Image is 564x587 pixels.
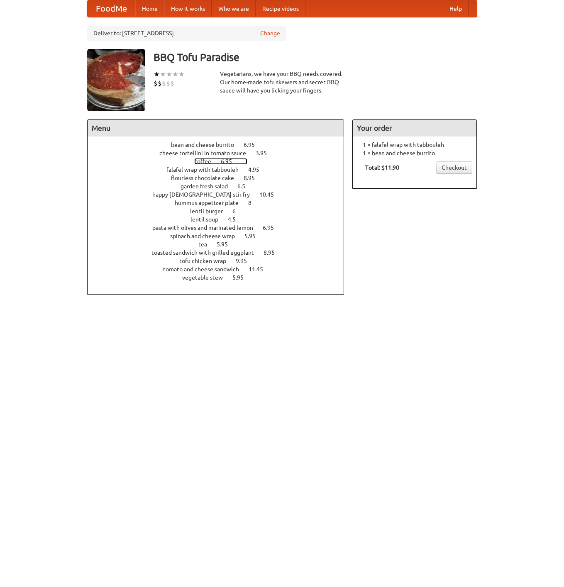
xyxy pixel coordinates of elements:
[154,70,160,79] li: ★
[365,164,399,171] b: Total: $11.90
[353,120,476,136] h4: Your order
[164,0,212,17] a: How it works
[217,241,236,248] span: 5.95
[159,150,254,156] span: cheese tortellini in tomato sauce
[190,216,251,223] a: lentil soup 4.5
[248,200,260,206] span: 8
[256,0,305,17] a: Recipe videos
[152,224,289,231] a: pasta with olives and marinated lemon 6.95
[152,191,289,198] a: happy [DEMOGRAPHIC_DATA] stir fry 10.45
[158,79,162,88] li: $
[166,79,170,88] li: $
[259,191,282,198] span: 10.45
[182,274,259,281] a: vegetable stew 5.95
[163,266,247,273] span: tomato and cheese sandwich
[256,150,275,156] span: 3.95
[171,175,270,181] a: flourless chocolate cake 8.95
[171,141,270,148] a: bean and cheese burrito 6.95
[190,208,251,214] a: lentil burger 6
[263,224,282,231] span: 6.95
[260,29,280,37] a: Change
[166,166,275,173] a: falafel wrap with tabbouleh 4.95
[170,233,271,239] a: spinach and cheese wrap 5.95
[178,70,185,79] li: ★
[151,249,262,256] span: toasted sandwich with grilled eggplant
[154,49,477,66] h3: BBQ Tofu Paradise
[190,208,231,214] span: lentil burger
[244,175,263,181] span: 8.95
[88,0,135,17] a: FoodMe
[170,79,174,88] li: $
[249,266,271,273] span: 11.45
[198,241,243,248] a: tea 5.95
[248,166,268,173] span: 4.95
[135,0,164,17] a: Home
[152,191,258,198] span: happy [DEMOGRAPHIC_DATA] stir fry
[181,183,261,190] a: garden fresh salad 6.5
[221,158,240,165] span: 6.95
[151,249,290,256] a: toasted sandwich with grilled eggplant 8.95
[175,200,247,206] span: hummus appetizer plate
[181,183,236,190] span: garden fresh salad
[443,0,469,17] a: Help
[88,120,344,136] h4: Menu
[436,161,472,174] a: Checkout
[232,208,244,214] span: 6
[190,216,227,223] span: lentil soup
[244,233,264,239] span: 5.95
[236,258,255,264] span: 9.95
[237,183,254,190] span: 6.5
[160,70,166,79] li: ★
[212,0,256,17] a: Who we are
[244,141,263,148] span: 6.95
[194,158,247,165] a: coffee 6.95
[162,79,166,88] li: $
[228,216,244,223] span: 4.5
[232,274,252,281] span: 5.95
[154,79,158,88] li: $
[182,274,231,281] span: vegetable stew
[166,166,247,173] span: falafel wrap with tabbouleh
[171,175,242,181] span: flourless chocolate cake
[264,249,283,256] span: 8.95
[152,224,261,231] span: pasta with olives and marinated lemon
[87,26,286,41] div: Deliver to: [STREET_ADDRESS]
[357,149,472,157] li: 1 × bean and cheese burrito
[172,70,178,79] li: ★
[194,158,220,165] span: coffee
[179,258,262,264] a: tofu chicken wrap 9.95
[175,200,267,206] a: hummus appetizer plate 8
[163,266,278,273] a: tomato and cheese sandwich 11.45
[166,70,172,79] li: ★
[170,233,243,239] span: spinach and cheese wrap
[87,49,145,111] img: angular.jpg
[198,241,215,248] span: tea
[179,258,234,264] span: tofu chicken wrap
[220,70,344,95] div: Vegetarians, we have your BBQ needs covered. Our home-made tofu skewers and secret BBQ sauce will...
[357,141,472,149] li: 1 × falafel wrap with tabbouleh
[171,141,242,148] span: bean and cheese burrito
[159,150,282,156] a: cheese tortellini in tomato sauce 3.95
